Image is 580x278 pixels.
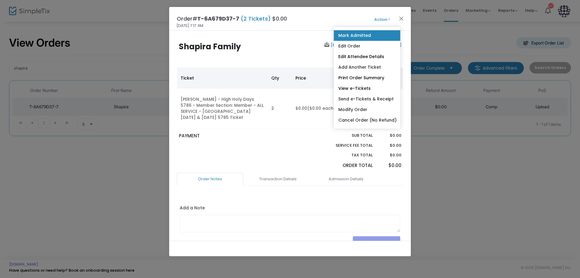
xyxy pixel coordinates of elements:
button: Close [398,15,405,22]
b: Shapira Family [179,41,241,52]
a: Modify Order [334,104,400,115]
a: Add Another Ticket [334,62,400,73]
p: $0.00 [379,142,401,149]
a: Print Order Summary [334,73,400,83]
th: Price [292,67,349,89]
th: Qty [268,67,292,89]
p: $0.00 [379,152,401,158]
label: Add a Note [180,205,205,213]
a: View e-Tickets [334,83,400,94]
span: T-6A679D37-7 [197,15,239,22]
p: $0.00 [379,162,401,169]
a: Edit Attendee Details [334,51,400,62]
p: Tax Total [321,152,373,158]
a: Edit Order [334,41,400,51]
a: Transaction Details [245,173,311,185]
p: PAYMENT [179,132,287,139]
p: Service Fee Total [321,142,373,149]
p: $0.00 [379,132,401,139]
p: Order Total [321,162,373,169]
button: Action [364,16,400,23]
h4: Order# $0.00 [177,15,287,23]
span: ($0.00 each) [307,105,336,111]
td: $0.00 [292,89,349,128]
span: (2 Tickets) [239,15,272,22]
a: Send e-Tickets & Receipt [334,94,400,104]
a: Mark Admitted [334,30,400,41]
td: [PERSON_NAME] - High Holy Days 5786 - Member Section: Member - ALL SERVICE - [GEOGRAPHIC_DATA][DA... [177,89,268,128]
a: Order Notes [177,173,243,185]
div: Data table [177,67,403,128]
a: Cancel Order (No Refund) [334,115,400,126]
a: Admission Details [313,173,379,185]
th: Ticket [177,67,268,89]
td: 2 [268,89,292,128]
span: [DATE] 7:17 AM [177,23,203,29]
p: Sub total [321,132,373,139]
